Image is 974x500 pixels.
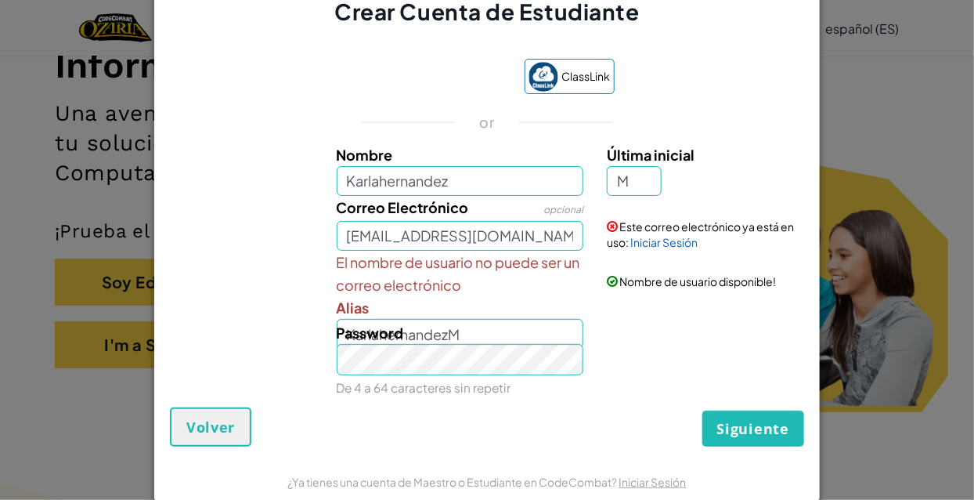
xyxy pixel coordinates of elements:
span: Password [337,324,404,342]
span: Nombre de usuario disponible! [619,274,776,288]
span: Alias [337,299,370,317]
span: opcional [543,204,583,216]
span: ClassLink [562,65,611,88]
span: ¿Ya tienes una cuenta de Maestro o Estudiante en CodeCombat? [288,475,619,489]
span: Correo Electrónico [337,198,469,216]
iframe: Botón de Acceder con Google [352,60,517,95]
button: Volver [170,408,251,447]
span: Última inicial [607,146,694,164]
p: or [480,113,495,132]
span: Siguiente [717,419,789,438]
span: Volver [186,418,235,437]
small: De 4 a 64 caracteres sin repetir [337,380,511,395]
span: El nombre de usuario no puede ser un correo electrónico [337,251,584,296]
a: Iniciar Sesión [619,475,687,489]
img: classlink-logo-small.png [528,62,558,92]
span: Este correo electrónico ya está en uso: [607,219,794,249]
button: Siguiente [702,411,804,447]
span: Nombre [337,146,393,164]
a: Iniciar Sesión [630,235,698,249]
